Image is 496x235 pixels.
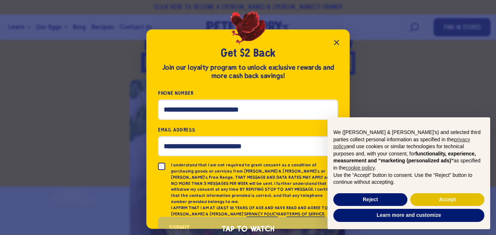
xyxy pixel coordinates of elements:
[410,193,484,206] button: Accept
[247,211,278,217] a: PRIVACY POLICY
[346,165,374,171] a: cookie policy
[286,211,325,217] a: TERMS OF SERVICE.
[333,129,484,172] p: We ([PERSON_NAME] & [PERSON_NAME]'s) and selected third parties collect personal information as s...
[158,47,338,61] h2: Get $2 Back
[171,162,338,205] p: I understand that I am not required to grant consent as a condition of purchasing goods or servic...
[158,126,338,134] label: Email Address
[158,89,338,97] label: Phone Number
[171,205,338,217] p: I AFFIRM THAT I AM AT LEAST 18 YEARS OF AGE AND HAVE READ AND AGREE TO [PERSON_NAME] & [PERSON_NA...
[158,64,338,80] div: Join our loyalty program to unlock exclusive rewards and more cash back savings!
[329,35,344,50] button: Close popup
[333,193,407,206] button: Reject
[333,172,484,186] p: Use the “Accept” button to consent. Use the “Reject” button to continue without accepting.
[158,163,165,170] input: I understand that I am not required to grant consent as a condition of purchasing goods or servic...
[333,209,484,222] button: Learn more and customize
[322,112,496,235] div: Notice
